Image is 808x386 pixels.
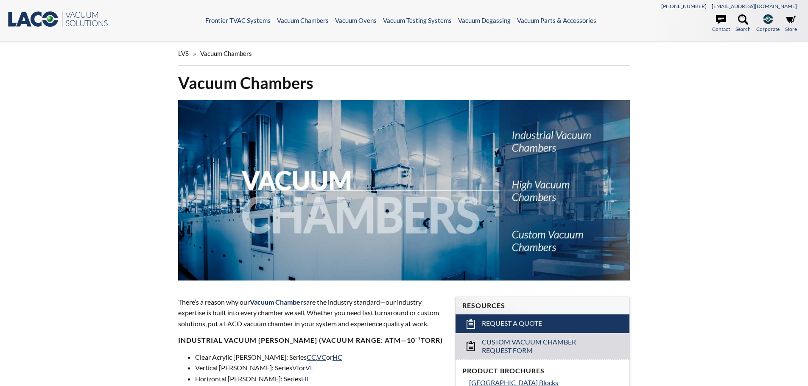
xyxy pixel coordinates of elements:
[178,336,445,345] h4: Industrial Vacuum [PERSON_NAME] (vacuum range: atm—10 Torr)
[456,333,629,360] a: Custom Vacuum Chamber Request Form
[292,364,299,372] a: VI
[462,301,623,310] h4: Resources
[756,25,780,33] span: Corporate
[482,338,604,355] span: Custom Vacuum Chamber Request Form
[661,3,707,9] a: [PHONE_NUMBER]
[712,3,797,9] a: [EMAIL_ADDRESS][DOMAIN_NAME]
[383,17,452,24] a: Vacuum Testing Systems
[307,353,316,361] a: CC
[456,314,629,333] a: Request a Quote
[785,14,797,33] a: Store
[178,72,630,93] h1: Vacuum Chambers
[712,14,730,33] a: Contact
[277,17,329,24] a: Vacuum Chambers
[195,362,445,373] li: Vertical [PERSON_NAME]: Series or
[250,298,306,306] span: Vacuum Chambers
[317,353,326,361] a: VC
[735,14,751,33] a: Search
[517,17,596,24] a: Vacuum Parts & Accessories
[195,373,445,384] li: Horizontal [PERSON_NAME]: Series
[482,319,542,328] span: Request a Quote
[458,17,511,24] a: Vacuum Degassing
[178,297,445,329] p: There’s a reason why our are the industry standard—our industry expertise is built into every cha...
[415,335,421,342] sup: -3
[205,17,271,24] a: Frontier TVAC Systems
[333,353,342,361] a: HC
[335,17,377,24] a: Vacuum Ovens
[200,50,252,57] span: Vacuum Chambers
[195,352,445,363] li: Clear Acrylic [PERSON_NAME]: Series , or
[178,42,630,66] div: »
[301,375,308,383] a: HI
[178,50,189,57] span: LVS
[462,367,623,375] h4: Product Brochures
[178,100,630,280] img: Vacuum Chambers
[305,364,313,372] a: VL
